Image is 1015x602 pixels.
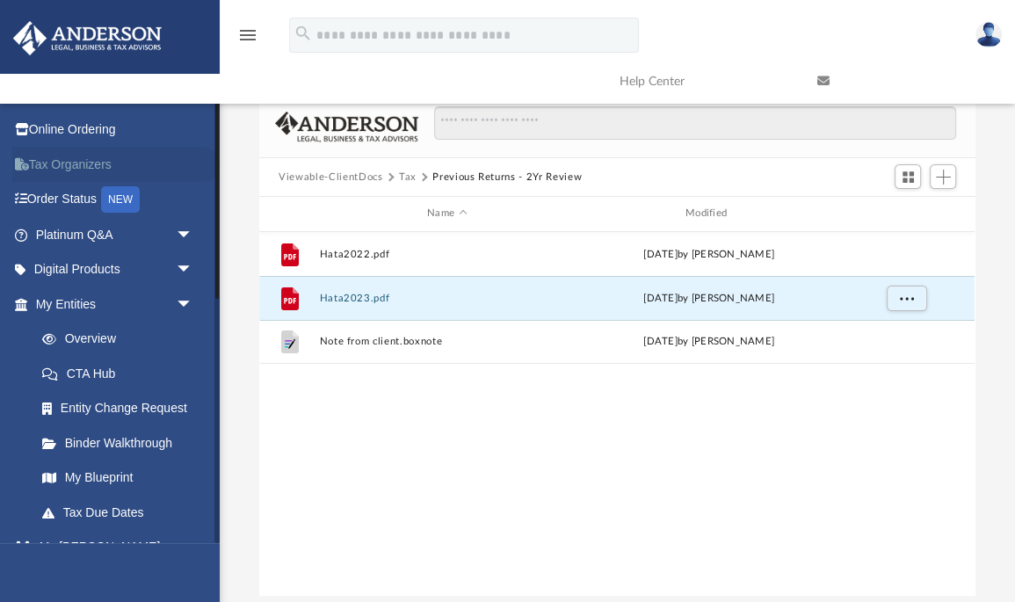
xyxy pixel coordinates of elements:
button: Add [930,164,956,189]
div: [DATE] by [PERSON_NAME] [582,334,837,350]
button: Tax [399,170,417,185]
button: Note from client.boxnote [320,336,575,347]
button: Switch to Grid View [895,164,921,189]
div: NEW [101,186,140,213]
a: Binder Walkthrough [25,425,220,461]
div: id [845,206,968,221]
a: My Blueprint [25,461,211,496]
a: Online Ordering [12,112,220,148]
button: Hata2022.pdf [320,249,575,260]
button: Previous Returns - 2Yr Review [432,170,582,185]
span: arrow_drop_down [176,217,211,253]
a: Overview [25,322,220,357]
a: My [PERSON_NAME] Teamarrow_drop_down [12,530,211,586]
div: Modified [582,206,837,221]
div: grid [259,232,975,597]
div: Name [319,206,574,221]
a: Entity Change Request [25,391,220,426]
div: [DATE] by [PERSON_NAME] [582,290,837,306]
img: Anderson Advisors Platinum Portal [8,21,167,55]
span: arrow_drop_down [176,286,211,323]
a: Digital Productsarrow_drop_down [12,252,220,287]
a: CTA Hub [25,356,220,391]
img: User Pic [975,22,1002,47]
div: id [267,206,311,221]
input: Search files and folders [434,106,956,140]
div: [DATE] by [PERSON_NAME] [582,246,837,262]
button: More options [887,285,927,311]
a: Tax Organizers [12,147,220,182]
a: Tax Due Dates [25,495,220,530]
span: arrow_drop_down [176,530,211,566]
button: Viewable-ClientDocs [279,170,382,185]
i: search [294,24,313,43]
a: Platinum Q&Aarrow_drop_down [12,217,220,252]
a: Help Center [606,47,804,116]
a: My Entitiesarrow_drop_down [12,286,220,322]
span: arrow_drop_down [176,252,211,288]
i: menu [237,25,258,46]
button: Hata2023.pdf [320,293,575,304]
a: Order StatusNEW [12,182,220,218]
a: menu [237,33,258,46]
